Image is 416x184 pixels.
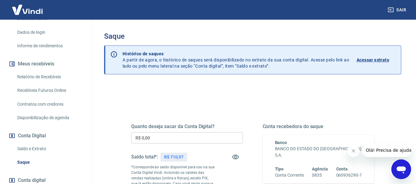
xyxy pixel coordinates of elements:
[275,166,284,171] span: Tipo
[15,26,85,39] a: Dados de login
[164,154,184,160] p: R$ 710,97
[7,0,47,19] img: Vindi
[347,145,360,157] iframe: Fechar mensagem
[336,172,362,178] h6: 060936290-7
[7,129,85,143] button: Conta Digital
[131,123,243,130] h5: Quanto deseja sacar da Conta Digital?
[263,123,374,130] h5: Conta recebedora do saque
[123,51,349,57] p: Histórico de saques
[362,143,411,157] iframe: Mensagem da empresa
[275,172,304,178] h6: Conta Corrente
[391,159,411,179] iframe: Botão para abrir a janela de mensagens
[386,4,409,16] button: Sair
[131,154,158,160] h5: Saldo total*:
[312,172,328,178] h6: 0835
[123,51,349,69] p: A partir de agora, o histórico de saques será disponibilizado no extrato da sua conta digital. Ac...
[15,112,85,124] a: Disponibilização de agenda
[104,32,401,41] h3: Saque
[15,98,85,111] a: Contratos com credores
[15,143,85,155] a: Saldo e Extrato
[275,146,362,159] h6: BANCO DO ESTADO DO [GEOGRAPHIC_DATA] S.A.
[15,84,85,97] a: Recebíveis Futuros Online
[7,57,85,71] button: Meus recebíveis
[357,57,389,63] p: Acessar extrato
[312,166,328,171] span: Agência
[4,4,52,9] span: Olá! Precisa de ajuda?
[15,71,85,83] a: Relatório de Recebíveis
[15,156,85,169] a: Saque
[336,166,348,171] span: Conta
[357,51,396,69] a: Acessar extrato
[15,40,85,52] a: Informe de rendimentos
[275,140,287,145] span: Banco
